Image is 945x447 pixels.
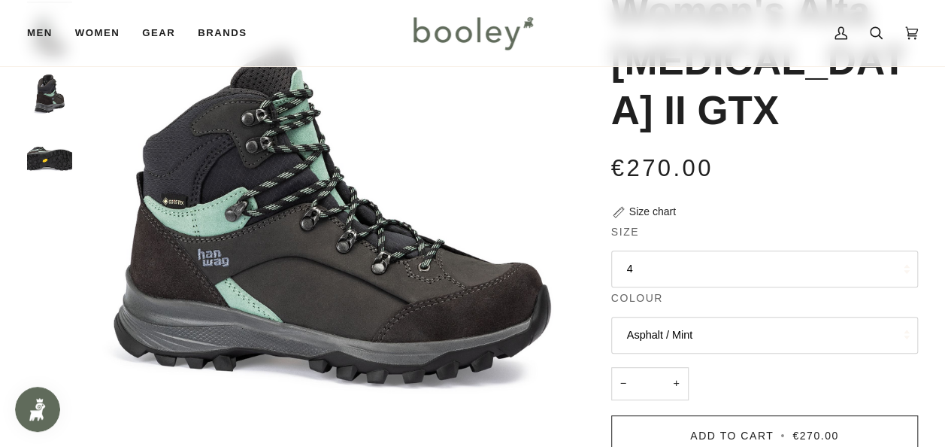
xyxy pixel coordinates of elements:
div: Size chart [629,204,676,220]
iframe: Button to open loyalty program pop-up [15,387,60,432]
span: Add to Cart [690,430,774,442]
span: Brands [198,26,247,41]
img: Booley [407,11,538,55]
button: − [611,367,635,401]
span: Women [75,26,120,41]
img: Hanwag Women's Alta Bunion II GTX Asphalt / Mint - Booley Galway [27,128,72,173]
span: €270.00 [611,155,713,181]
button: + [664,367,688,401]
img: Hanwag Women's Alta Bunion II GTX Asphalt / Mint - Booley Galway [27,70,72,115]
span: Gear [142,26,175,41]
button: Asphalt / Mint [611,317,918,354]
span: Colour [611,290,663,306]
input: Quantity [611,367,689,401]
span: Men [27,26,53,41]
span: Size [611,224,639,240]
button: 4 [611,251,918,287]
span: • [777,430,788,442]
span: €270.00 [792,430,838,442]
